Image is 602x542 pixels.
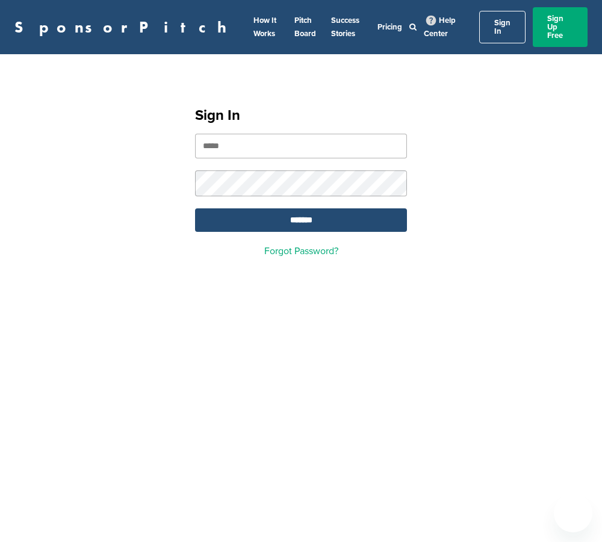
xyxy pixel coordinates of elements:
a: Forgot Password? [264,245,338,257]
a: Sign In [479,11,526,43]
h1: Sign In [195,105,407,126]
a: Pitch Board [294,16,316,39]
a: Success Stories [331,16,359,39]
a: Sign Up Free [533,7,588,47]
iframe: Button to launch messaging window [554,494,592,532]
a: SponsorPitch [14,19,234,35]
a: Help Center [424,13,456,41]
a: How It Works [253,16,276,39]
a: Pricing [377,22,402,32]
